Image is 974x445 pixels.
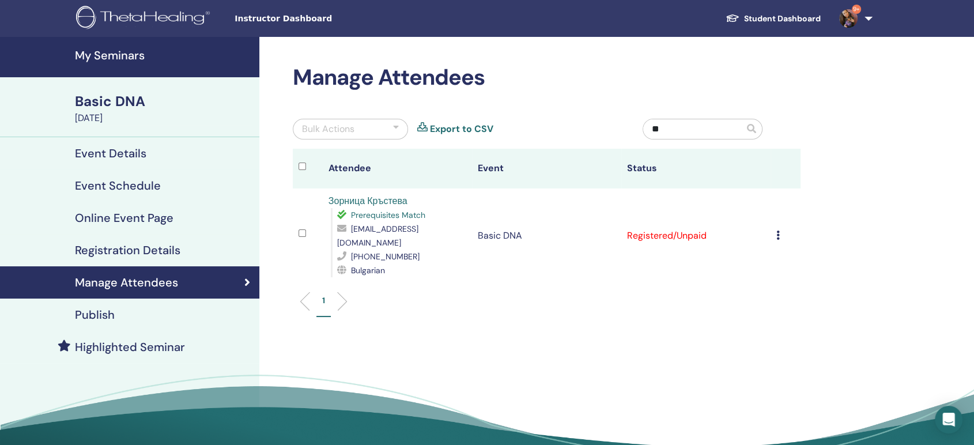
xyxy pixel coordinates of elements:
span: 9+ [852,5,861,14]
img: graduation-cap-white.svg [726,13,739,23]
span: [PHONE_NUMBER] [351,251,420,262]
a: Student Dashboard [716,8,830,29]
div: Open Intercom Messenger [935,406,962,433]
h2: Manage Attendees [293,65,801,91]
img: logo.png [76,6,214,32]
img: default.jpg [839,9,858,28]
h4: Registration Details [75,243,180,257]
td: Basic DNA [472,188,621,283]
span: Bulgarian [351,265,385,276]
th: Attendee [323,149,472,188]
a: Export to CSV [430,122,493,136]
th: Event [472,149,621,188]
h4: Manage Attendees [75,276,178,289]
a: Зорница Кръстева [329,195,407,207]
h4: Online Event Page [75,211,173,225]
div: Bulk Actions [302,122,354,136]
th: Status [621,149,771,188]
h4: My Seminars [75,48,252,62]
span: Instructor Dashboard [235,13,407,25]
p: 1 [322,295,325,307]
h4: Event Schedule [75,179,161,193]
h4: Event Details [75,146,146,160]
div: [DATE] [75,111,252,125]
a: Basic DNA[DATE] [68,92,259,125]
span: [EMAIL_ADDRESS][DOMAIN_NAME] [337,224,418,248]
h4: Highlighted Seminar [75,340,185,354]
h4: Publish [75,308,115,322]
div: Basic DNA [75,92,252,111]
span: Prerequisites Match [351,210,425,220]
